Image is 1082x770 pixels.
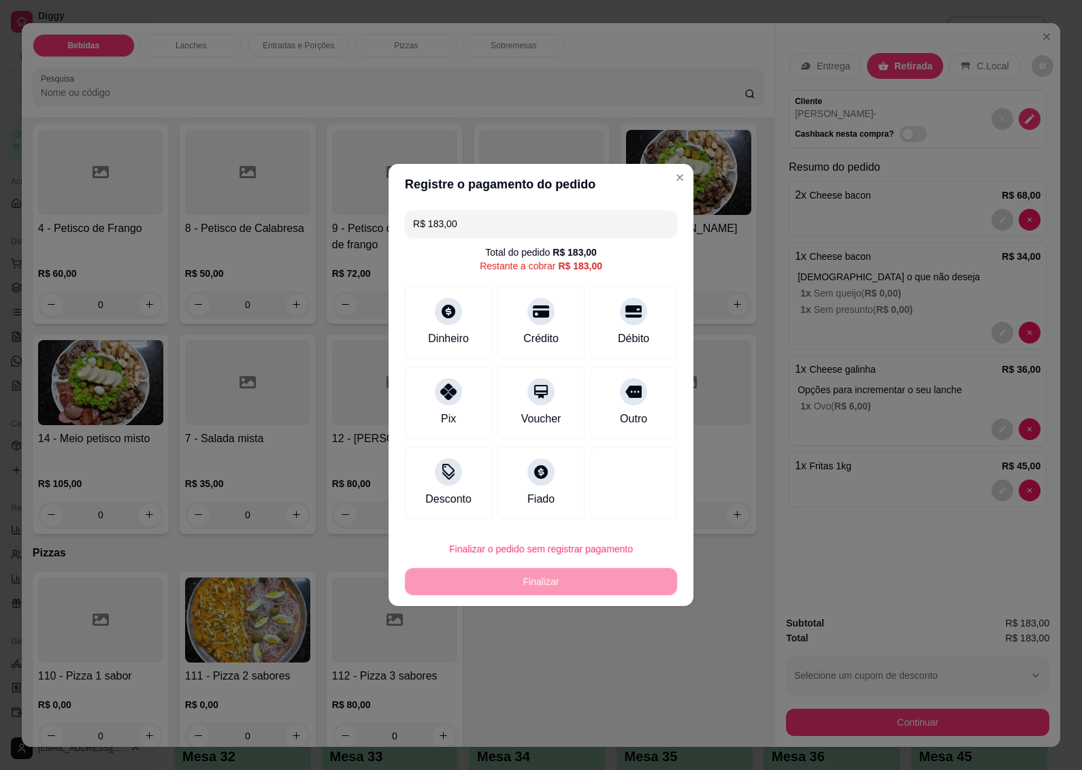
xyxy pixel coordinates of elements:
[527,491,555,507] div: Fiado
[413,210,669,237] input: Ex.: hambúrguer de cordeiro
[669,167,691,188] button: Close
[428,331,469,347] div: Dinheiro
[521,411,561,427] div: Voucher
[620,411,647,427] div: Outro
[441,411,456,427] div: Pix
[553,246,597,259] div: R$ 183,00
[425,491,472,507] div: Desconto
[523,331,559,347] div: Crédito
[389,164,693,205] header: Registre o pagamento do pedido
[480,259,602,273] div: Restante a cobrar
[618,331,649,347] div: Débito
[405,535,677,563] button: Finalizar o pedido sem registrar pagamento
[558,259,602,273] div: R$ 183,00
[485,246,597,259] div: Total do pedido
